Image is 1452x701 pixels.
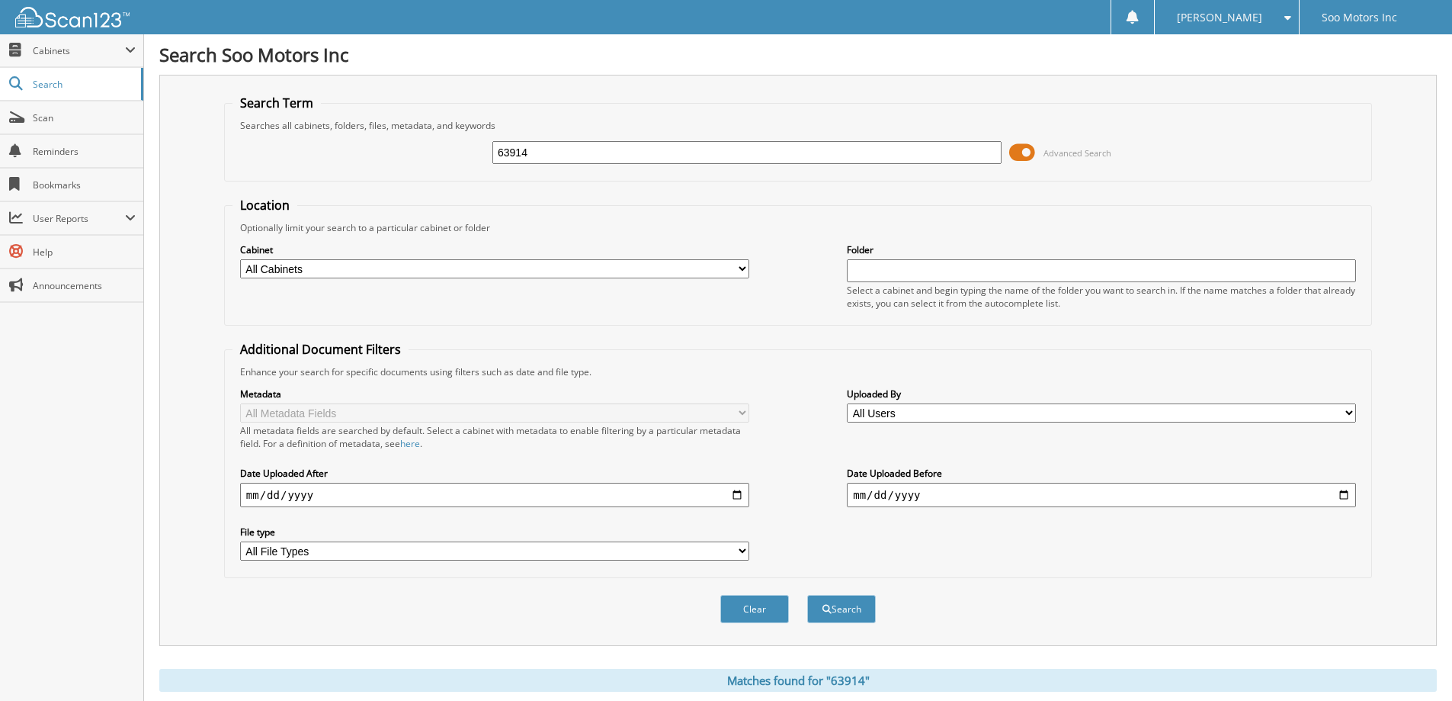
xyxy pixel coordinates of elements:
[847,243,1356,256] label: Folder
[240,424,749,450] div: All metadata fields are searched by default. Select a cabinet with metadata to enable filtering b...
[240,467,749,480] label: Date Uploaded After
[847,483,1356,507] input: end
[232,119,1364,132] div: Searches all cabinets, folders, files, metadata, and keywords
[232,341,409,358] legend: Additional Document Filters
[33,279,136,292] span: Announcements
[33,111,136,124] span: Scan
[1043,147,1111,159] span: Advanced Search
[847,284,1356,310] div: Select a cabinet and begin typing the name of the folder you want to search in. If the name match...
[33,246,136,259] span: Help
[159,669,1437,692] div: Matches found for "63914"
[159,42,1437,67] h1: Search Soo Motors Inc
[240,483,749,507] input: start
[232,221,1364,234] div: Optionally limit your search to a particular cabinet or folder
[33,78,133,91] span: Search
[807,595,876,623] button: Search
[240,526,749,539] label: File type
[33,212,125,225] span: User Reports
[232,95,321,111] legend: Search Term
[232,197,297,214] legend: Location
[847,387,1356,400] label: Uploaded By
[240,243,749,256] label: Cabinet
[847,467,1356,480] label: Date Uploaded Before
[1322,13,1397,22] span: Soo Motors Inc
[15,7,130,27] img: scan123-logo-white.svg
[33,145,136,158] span: Reminders
[400,437,420,450] a: here
[720,595,789,623] button: Clear
[33,178,136,191] span: Bookmarks
[240,387,749,400] label: Metadata
[1177,13,1262,22] span: [PERSON_NAME]
[232,365,1364,378] div: Enhance your search for specific documents using filters such as date and file type.
[33,44,125,57] span: Cabinets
